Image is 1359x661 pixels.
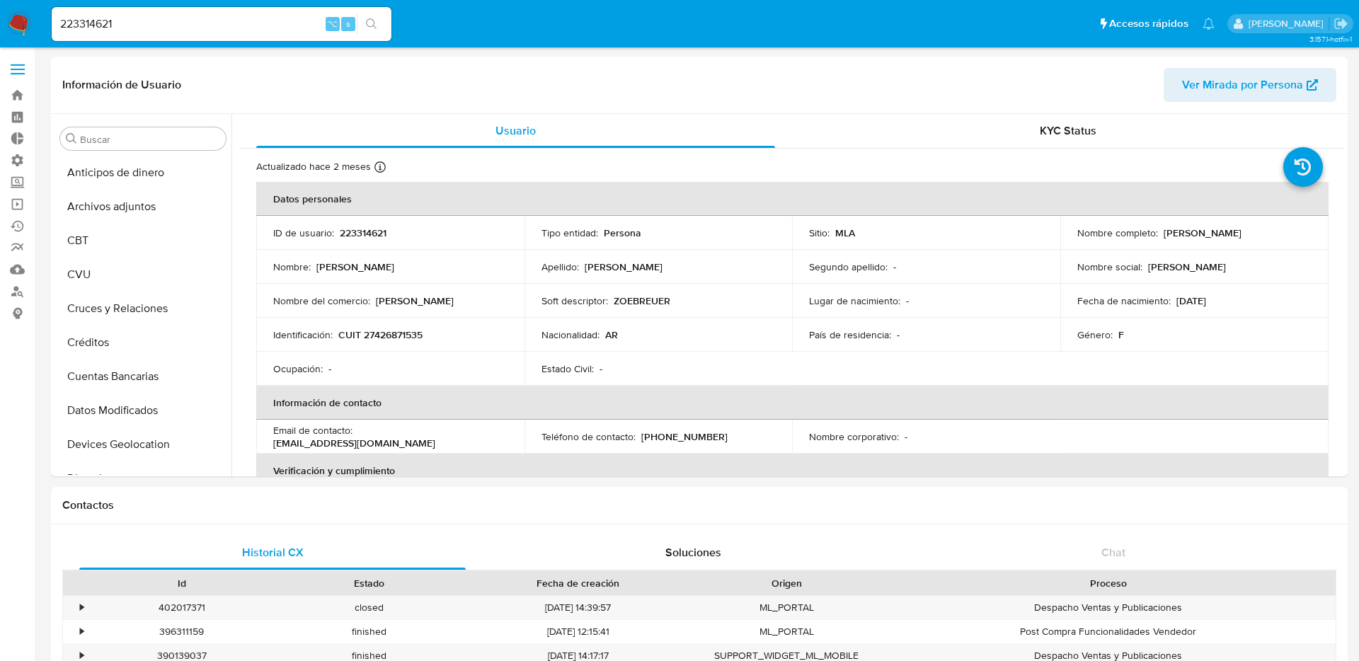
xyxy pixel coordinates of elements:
div: Proceso [890,576,1326,590]
p: Email de contacto : [273,424,352,437]
p: Tipo entidad : [541,226,598,239]
p: MLA [835,226,855,239]
p: Nombre : [273,260,311,273]
a: Notificaciones [1203,18,1215,30]
span: Ver Mirada por Persona [1182,68,1303,102]
p: Estado Civil : [541,362,594,375]
p: Identificación : [273,328,333,341]
p: Actualizado hace 2 meses [256,160,371,173]
span: Historial CX [242,544,304,561]
div: Estado [285,576,453,590]
p: Nombre completo : [1077,226,1158,239]
div: • [80,625,84,638]
div: • [80,601,84,614]
button: Anticipos de dinero [55,156,231,190]
button: Cruces y Relaciones [55,292,231,326]
p: Persona [604,226,641,239]
p: - [905,430,907,443]
p: Género : [1077,328,1113,341]
p: Segundo apellido : [809,260,888,273]
p: [PERSON_NAME] [585,260,663,273]
span: Soluciones [665,544,721,561]
div: Despacho Ventas y Publicaciones [881,596,1336,619]
p: - [893,260,896,273]
h1: Contactos [62,498,1336,512]
p: eric.malcangi@mercadolibre.com [1249,17,1329,30]
button: Buscar [66,133,77,144]
button: CVU [55,258,231,292]
input: Buscar usuario o caso... [52,15,391,33]
button: CBT [55,224,231,258]
button: Archivos adjuntos [55,190,231,224]
p: Nacionalidad : [541,328,600,341]
p: CUIT 27426871535 [338,328,423,341]
p: ZOEBREUER [614,294,670,307]
p: Apellido : [541,260,579,273]
p: [PERSON_NAME] [376,294,454,307]
button: Datos Modificados [55,393,231,427]
p: País de residencia : [809,328,891,341]
p: [DATE] [1176,294,1206,307]
button: Cuentas Bancarias [55,360,231,393]
p: F [1118,328,1124,341]
div: ML_PORTAL [693,596,881,619]
p: - [600,362,602,375]
span: KYC Status [1040,122,1096,139]
p: Nombre corporativo : [809,430,899,443]
div: 402017371 [88,596,275,619]
span: Chat [1101,544,1125,561]
p: [PERSON_NAME] [1148,260,1226,273]
p: [PERSON_NAME] [316,260,394,273]
div: [DATE] 14:39:57 [463,596,692,619]
input: Buscar [80,133,220,146]
p: - [328,362,331,375]
p: [PHONE_NUMBER] [641,430,728,443]
button: search-icon [357,14,386,34]
span: Usuario [495,122,536,139]
p: ID de usuario : [273,226,334,239]
div: [DATE] 12:15:41 [463,620,692,643]
button: Direcciones [55,461,231,495]
p: 223314621 [340,226,386,239]
span: ⌥ [327,17,338,30]
h1: Información de Usuario [62,78,181,92]
div: closed [275,596,463,619]
div: ML_PORTAL [693,620,881,643]
p: - [897,328,900,341]
div: Id [98,576,265,590]
th: Datos personales [256,182,1329,216]
p: Nombre del comercio : [273,294,370,307]
p: Nombre social : [1077,260,1142,273]
p: [PERSON_NAME] [1164,226,1242,239]
button: Ver Mirada por Persona [1164,68,1336,102]
p: Soft descriptor : [541,294,608,307]
span: s [346,17,350,30]
div: Fecha de creación [473,576,682,590]
div: Post Compra Funcionalidades Vendedor [881,620,1336,643]
p: [EMAIL_ADDRESS][DOMAIN_NAME] [273,437,435,449]
span: Accesos rápidos [1109,16,1188,31]
p: Sitio : [809,226,830,239]
p: Ocupación : [273,362,323,375]
p: Teléfono de contacto : [541,430,636,443]
div: finished [275,620,463,643]
p: Fecha de nacimiento : [1077,294,1171,307]
p: Lugar de nacimiento : [809,294,900,307]
th: Verificación y cumplimiento [256,454,1329,488]
p: AR [605,328,618,341]
th: Información de contacto [256,386,1329,420]
p: - [906,294,909,307]
div: 396311159 [88,620,275,643]
a: Salir [1334,16,1348,31]
div: Origen [703,576,871,590]
button: Devices Geolocation [55,427,231,461]
button: Créditos [55,326,231,360]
